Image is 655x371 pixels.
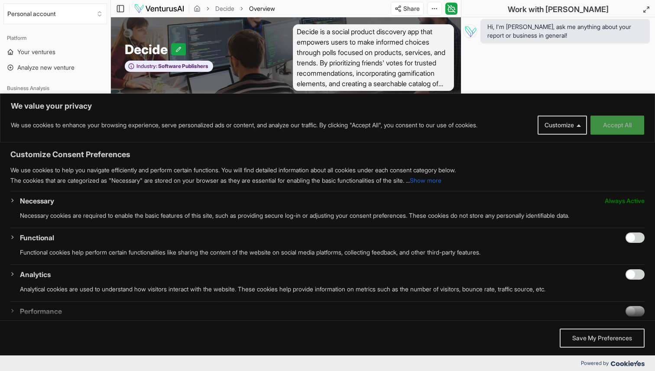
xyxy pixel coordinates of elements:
[626,232,645,243] input: Enable Functional
[590,116,644,135] button: Accept All
[157,63,208,70] span: Software Publishers
[125,61,213,72] button: Industry:Software Publishers
[3,3,107,24] button: Select an organization
[17,63,75,72] span: Analyze new venture
[463,24,477,38] img: Vera
[125,42,171,57] span: Decide
[403,4,420,13] span: Share
[293,24,454,91] span: Decide is a social product discovery app that empowers users to make informed choices through pol...
[136,63,157,70] span: Industry:
[20,232,54,243] button: Functional
[11,120,477,130] p: We use cookies to enhance your browsing experience, serve personalized ads or content, and analyz...
[194,4,275,13] nav: breadcrumb
[410,175,441,186] button: Show more
[20,247,645,258] p: Functional cookies help perform certain functionalities like sharing the content of the website o...
[20,284,645,294] p: Analytical cookies are used to understand how visitors interact with the website. These cookies h...
[249,4,275,13] span: Overview
[3,61,107,74] a: Analyze new venture
[538,116,587,135] button: Customize
[391,2,424,16] button: Share
[10,165,645,175] p: We use cookies to help you navigate efficiently and perform certain functions. You will find deta...
[20,196,54,206] button: Necessary
[3,81,107,95] div: Business Analysis
[215,4,234,13] a: Decide
[11,101,644,111] p: We value your privacy
[134,3,185,14] img: logo
[10,149,130,160] span: Customize Consent Preferences
[560,329,645,348] button: Save My Preferences
[17,48,55,56] span: Your ventures
[605,196,645,206] span: Always Active
[10,175,645,186] p: The cookies that are categorized as "Necessary" are stored on your browser as they are essential ...
[626,269,645,280] input: Enable Analytics
[611,361,645,366] img: Cookieyes logo
[3,31,107,45] div: Platform
[508,3,609,16] h2: Work with [PERSON_NAME]
[20,210,645,221] p: Necessary cookies are required to enable the basic features of this site, such as providing secur...
[3,45,107,59] a: Your ventures
[20,269,51,280] button: Analytics
[487,23,643,40] span: Hi, I'm [PERSON_NAME], ask me anything about your report or business in general!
